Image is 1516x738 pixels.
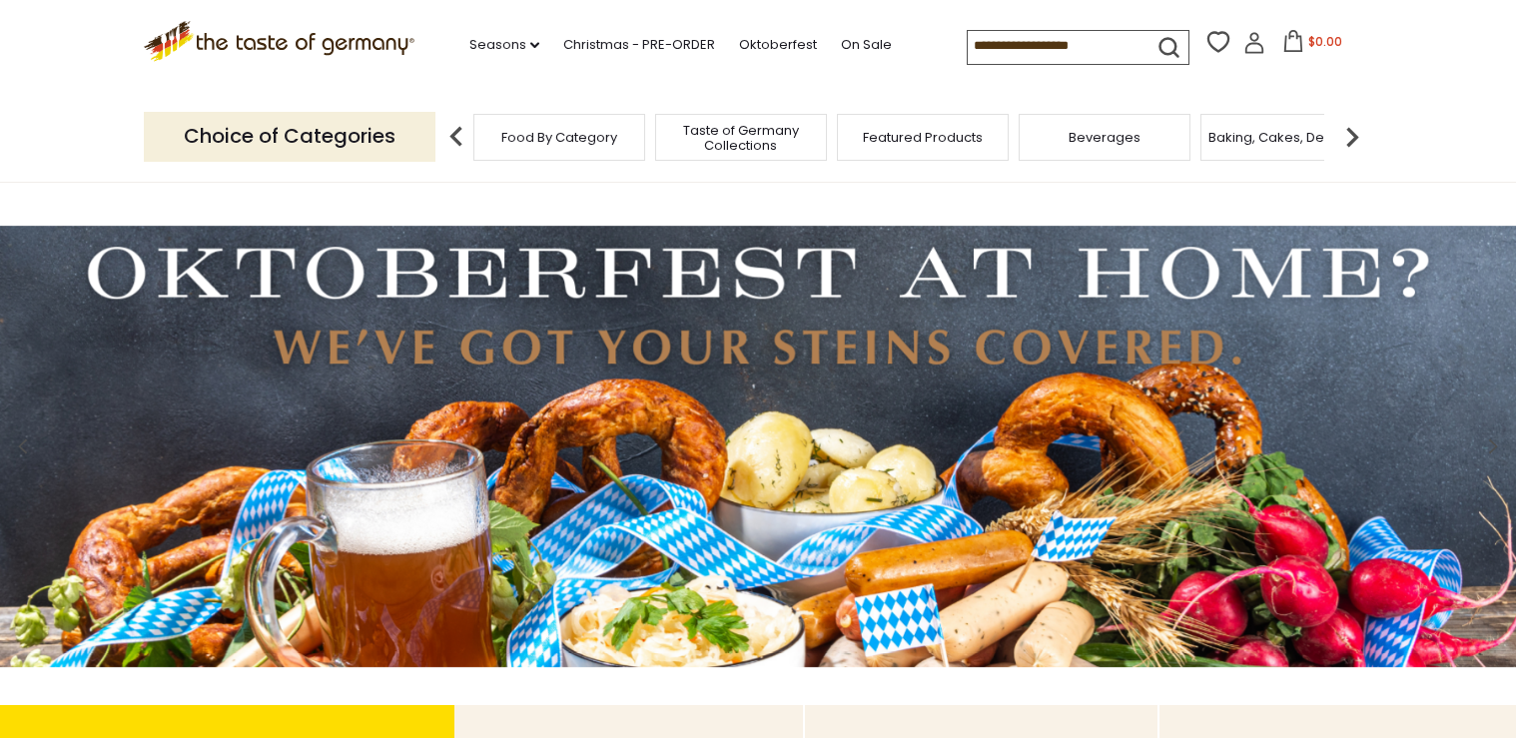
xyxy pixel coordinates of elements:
a: Beverages [1069,130,1140,145]
a: Oktoberfest [739,34,817,56]
a: Baking, Cakes, Desserts [1208,130,1363,145]
p: Choice of Categories [144,112,435,161]
a: Seasons [469,34,539,56]
a: Christmas - PRE-ORDER [563,34,715,56]
a: Food By Category [501,130,617,145]
button: $0.00 [1269,30,1354,60]
span: $0.00 [1308,33,1342,50]
a: Taste of Germany Collections [661,123,821,153]
a: On Sale [841,34,892,56]
a: Featured Products [863,130,983,145]
img: previous arrow [436,117,476,157]
img: next arrow [1332,117,1372,157]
